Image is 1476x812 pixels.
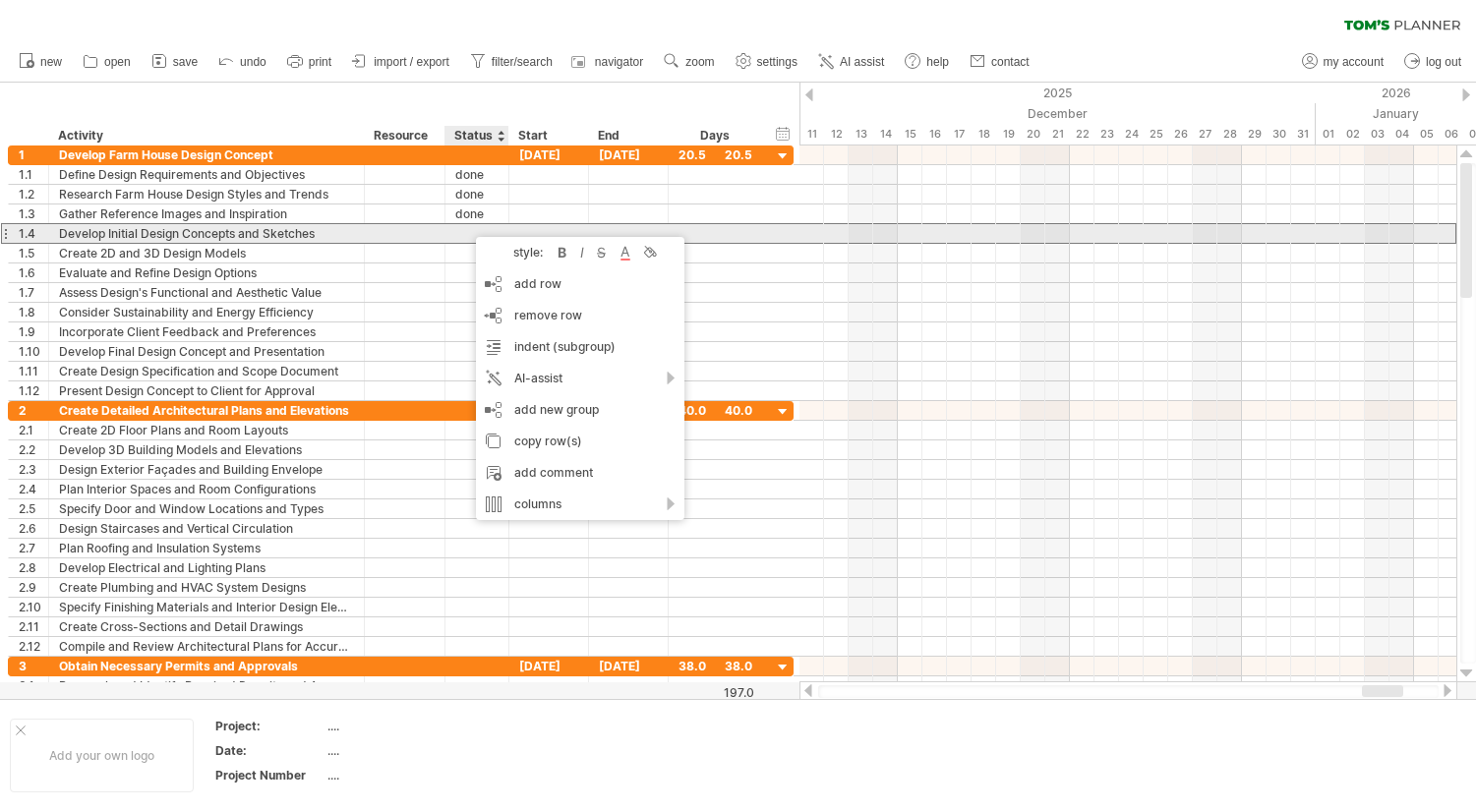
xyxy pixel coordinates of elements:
div: Status [454,126,498,145]
div: 40.0 [679,401,752,420]
span: open [104,55,131,69]
div: add comment [476,457,684,489]
div: Define Design Requirements and Objectives [59,165,354,184]
div: AI-assist [476,363,684,394]
div: End [598,126,657,145]
span: filter/search [492,55,553,69]
div: Saturday, 20 December 2025 [1021,124,1045,145]
a: new [14,49,68,75]
div: Wednesday, 17 December 2025 [947,124,972,145]
div: Monday, 15 December 2025 [898,124,922,145]
span: import / export [374,55,449,69]
div: 2.4 [19,480,48,498]
div: Develop 3D Building Models and Elevations [59,440,354,459]
div: [DATE] [589,145,669,164]
div: 1.11 [19,362,48,380]
div: 1.2 [19,185,48,203]
div: Compile and Review Architectural Plans for Accuracy and Completeness [59,637,354,656]
div: Date: [215,742,324,759]
div: Days [668,126,761,145]
div: Specify Door and Window Locations and Types [59,499,354,518]
div: 20.5 [679,145,752,164]
div: 2 [19,401,48,420]
div: style: [484,245,553,260]
div: 2.7 [19,539,48,557]
div: Tuesday, 6 January 2026 [1439,124,1463,145]
div: columns [476,489,684,520]
div: 2.2 [19,440,48,459]
div: Monday, 22 December 2025 [1070,124,1094,145]
span: help [926,55,949,69]
div: Add your own logo [10,719,194,792]
div: 38.0 [679,657,752,675]
div: Incorporate Client Feedback and Preferences [59,322,354,341]
span: undo [240,55,266,69]
div: [DATE] [509,145,589,164]
div: Sunday, 28 December 2025 [1217,124,1242,145]
div: Research Farm House Design Styles and Trends [59,185,354,203]
div: Evaluate and Refine Design Options [59,263,354,282]
div: Create 2D Floor Plans and Room Layouts [59,421,354,439]
div: 1.10 [19,342,48,361]
div: 1.6 [19,263,48,282]
div: Consider Sustainability and Energy Efficiency [59,303,354,321]
span: remove row [514,308,582,322]
div: Monday, 29 December 2025 [1242,124,1267,145]
div: 2.12 [19,637,48,656]
div: 2.3 [19,460,48,479]
div: Resource [374,126,434,145]
div: Start [518,126,577,145]
div: Tuesday, 30 December 2025 [1267,124,1291,145]
span: settings [757,55,797,69]
div: Thursday, 25 December 2025 [1144,124,1168,145]
div: done [455,165,499,184]
div: Friday, 12 December 2025 [824,124,849,145]
div: 1.7 [19,283,48,302]
a: my account [1297,49,1389,75]
div: Plan Roofing and Insulation Systems [59,539,354,557]
div: Friday, 26 December 2025 [1168,124,1193,145]
a: settings [731,49,803,75]
div: Assess Design's Functional and Aesthetic Value [59,283,354,302]
span: zoom [685,55,714,69]
div: 2.11 [19,617,48,636]
a: undo [213,49,272,75]
div: 1 [19,145,48,164]
div: 1.5 [19,244,48,262]
span: new [40,55,62,69]
div: Sunday, 14 December 2025 [873,124,898,145]
span: navigator [595,55,643,69]
div: 3 [19,657,48,675]
span: contact [991,55,1030,69]
div: Friday, 2 January 2026 [1340,124,1365,145]
div: 2.6 [19,519,48,538]
div: Saturday, 3 January 2026 [1365,124,1389,145]
a: zoom [659,49,720,75]
div: Develop Final Design Concept and Presentation [59,342,354,361]
a: filter/search [465,49,559,75]
div: Create Plumbing and HVAC System Designs [59,578,354,597]
div: Project Number [215,767,324,783]
div: 2.5 [19,499,48,518]
div: Present Design Concept to Client for Approval [59,381,354,400]
div: Develop Initial Design Concepts and Sketches [59,224,354,243]
div: Develop Farm House Design Concept [59,145,354,164]
div: Create 2D and 3D Design Models [59,244,354,262]
div: Develop Electrical and Lighting Plans [59,558,354,577]
div: Saturday, 27 December 2025 [1193,124,1217,145]
div: Create Cross-Sections and Detail Drawings [59,617,354,636]
div: Wednesday, 31 December 2025 [1291,124,1316,145]
div: Sunday, 4 January 2026 [1389,124,1414,145]
span: print [309,55,331,69]
div: add new group [476,394,684,426]
span: AI assist [840,55,884,69]
div: [DATE] [509,657,589,675]
div: 1.1 [19,165,48,184]
a: AI assist [813,49,890,75]
a: print [282,49,337,75]
a: contact [965,49,1035,75]
a: open [78,49,137,75]
a: help [900,49,955,75]
span: save [173,55,198,69]
div: 2.8 [19,558,48,577]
